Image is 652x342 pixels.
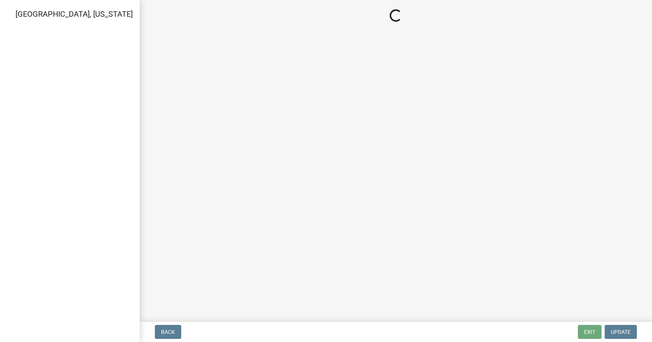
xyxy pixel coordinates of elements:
[611,329,631,335] span: Update
[155,325,181,339] button: Back
[605,325,637,339] button: Update
[578,325,602,339] button: Exit
[16,9,133,19] span: [GEOGRAPHIC_DATA], [US_STATE]
[161,329,175,335] span: Back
